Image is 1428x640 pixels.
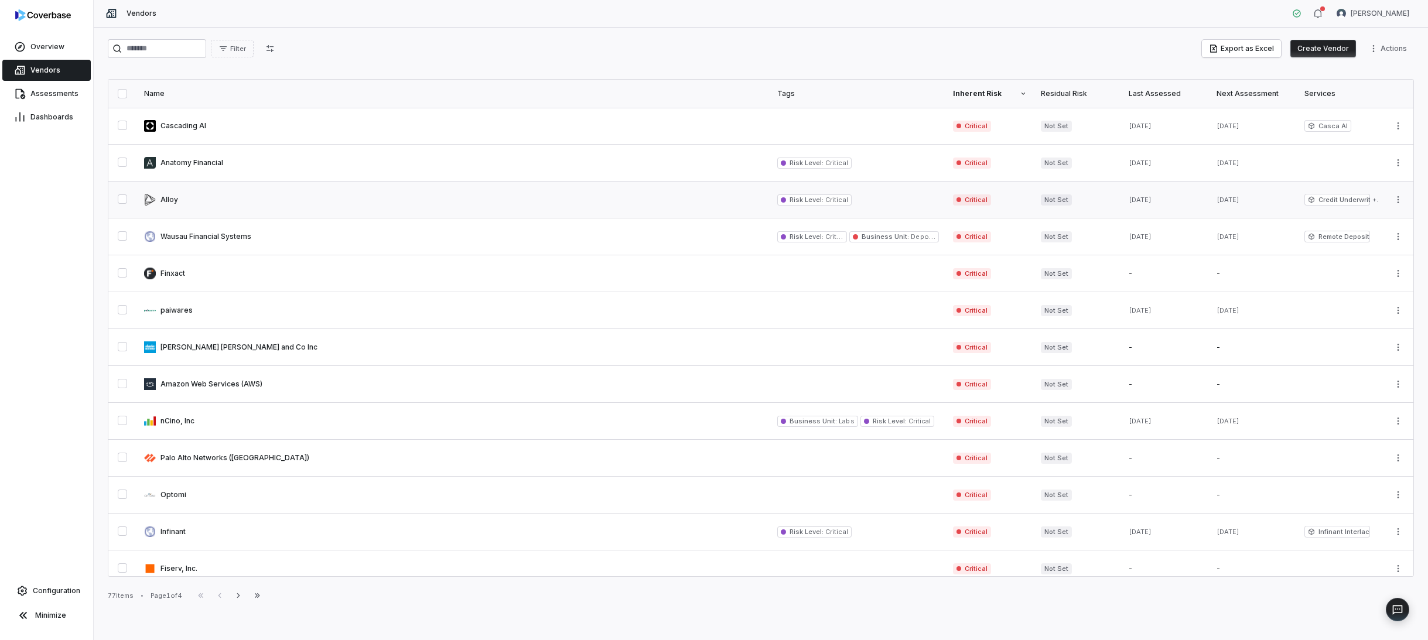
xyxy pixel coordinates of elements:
[1041,231,1072,242] span: Not Set
[5,604,88,627] button: Minimize
[1217,159,1239,167] span: [DATE]
[1122,477,1210,514] td: -
[1389,302,1407,319] button: More actions
[1210,477,1297,514] td: -
[953,305,991,316] span: Critical
[790,196,824,204] span: Risk Level :
[230,45,246,53] span: Filter
[824,196,848,204] span: Critical
[30,42,64,52] span: Overview
[1041,563,1072,574] span: Not Set
[1210,366,1297,403] td: -
[30,66,60,75] span: Vendors
[141,591,144,600] div: •
[1041,490,1072,501] span: Not Set
[1217,306,1239,314] span: [DATE]
[1217,196,1239,204] span: [DATE]
[30,112,73,122] span: Dashboards
[1217,417,1239,425] span: [DATE]
[1122,366,1210,403] td: -
[1217,122,1239,130] span: [DATE]
[108,591,134,600] div: 77 items
[2,83,91,104] a: Assessments
[1389,265,1407,282] button: More actions
[953,453,991,464] span: Critical
[790,232,824,241] span: Risk Level :
[211,40,254,57] button: Filter
[790,417,837,425] span: Business Unit :
[1389,560,1407,577] button: More actions
[1337,9,1346,18] img: Gerald Pe avatar
[953,194,991,206] span: Critical
[953,158,991,169] span: Critical
[151,591,182,600] div: Page 1 of 4
[15,9,71,21] img: logo-D7KZi-bG.svg
[1129,232,1152,241] span: [DATE]
[1129,159,1152,167] span: [DATE]
[1389,154,1407,172] button: More actions
[1290,40,1356,57] button: Create Vendor
[953,342,991,353] span: Critical
[1041,194,1072,206] span: Not Set
[873,417,907,425] span: Risk Level :
[1041,121,1072,132] span: Not Set
[2,36,91,57] a: Overview
[1041,305,1072,316] span: Not Set
[1041,416,1072,427] span: Not Set
[1217,528,1239,536] span: [DATE]
[953,379,991,390] span: Critical
[862,232,909,241] span: Business Unit :
[1041,526,1072,538] span: Not Set
[1041,158,1072,169] span: Not Set
[777,89,939,98] div: Tags
[1389,486,1407,504] button: More actions
[1210,255,1297,292] td: -
[909,232,941,241] span: Deposits
[824,159,848,167] span: Critical
[2,60,91,81] a: Vendors
[1304,89,1378,98] div: Services
[1041,89,1115,98] div: Residual Risk
[824,232,848,241] span: Critical
[1365,40,1414,57] button: More actions
[837,417,854,425] span: Labs
[1129,528,1152,536] span: [DATE]
[1389,523,1407,540] button: More actions
[33,586,80,595] span: Configuration
[1304,120,1351,132] span: Casca AI
[824,528,848,536] span: Critical
[953,268,991,279] span: Critical
[1202,40,1281,57] button: Export as Excel
[1330,5,1416,22] button: Gerald Pe avatar[PERSON_NAME]
[953,121,991,132] span: Critical
[907,417,931,425] span: Critical
[1210,550,1297,587] td: -
[953,416,991,427] span: Critical
[1217,232,1239,241] span: [DATE]
[953,526,991,538] span: Critical
[30,89,78,98] span: Assessments
[1372,196,1378,204] span: + 2 services
[1389,191,1407,208] button: More actions
[1389,338,1407,356] button: More actions
[35,611,66,620] span: Minimize
[144,89,763,98] div: Name
[953,563,991,574] span: Critical
[1389,449,1407,467] button: More actions
[127,9,156,18] span: Vendors
[1389,375,1407,393] button: More actions
[1122,329,1210,366] td: -
[1389,117,1407,135] button: More actions
[1122,550,1210,587] td: -
[1210,440,1297,477] td: -
[1041,379,1072,390] span: Not Set
[953,89,1027,98] div: Inherent Risk
[1351,9,1409,18] span: [PERSON_NAME]
[1304,231,1370,242] span: Remote Deposit Capture
[1122,255,1210,292] td: -
[953,231,991,242] span: Critical
[1041,268,1072,279] span: Not Set
[1041,342,1072,353] span: Not Set
[1129,122,1152,130] span: [DATE]
[1389,228,1407,245] button: More actions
